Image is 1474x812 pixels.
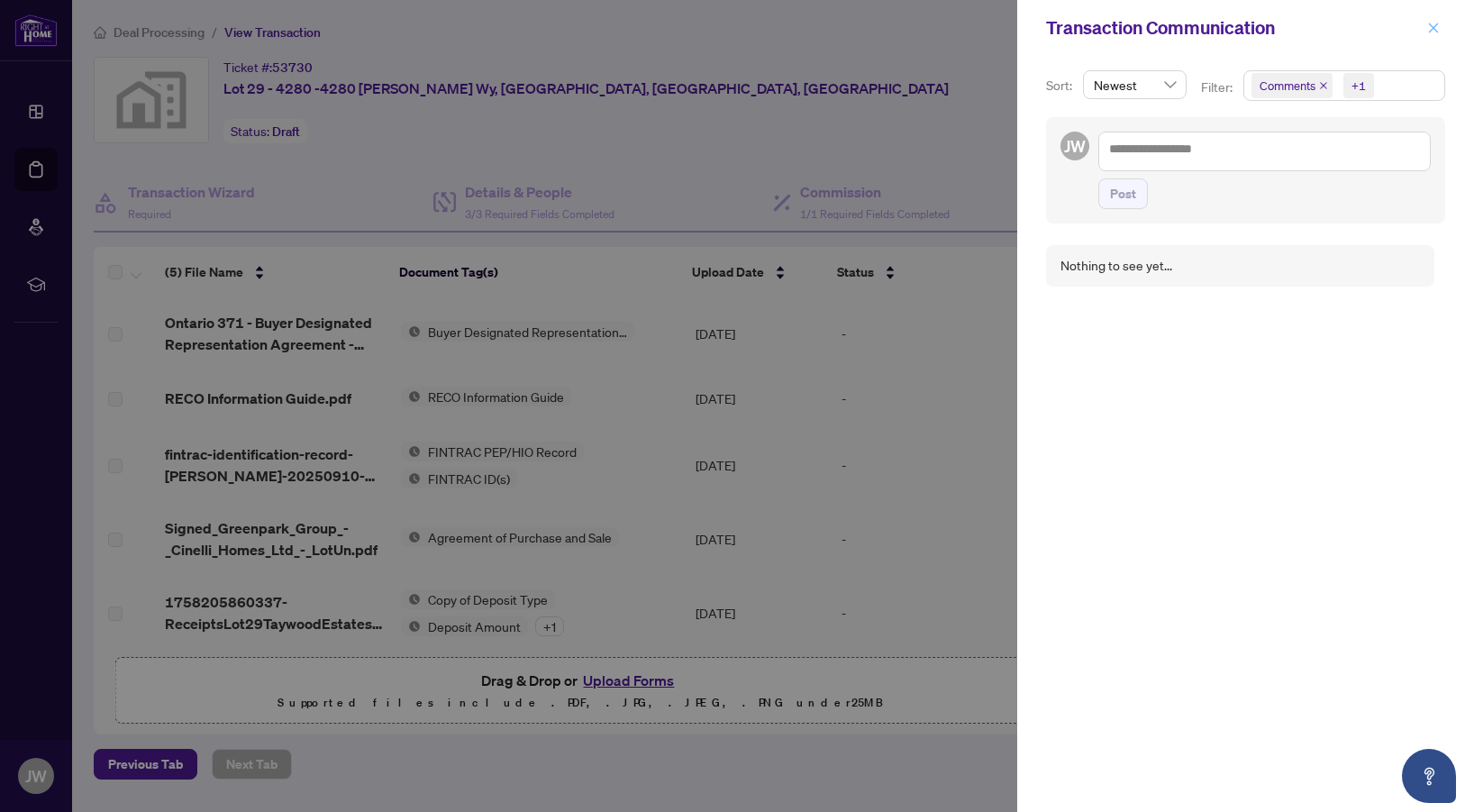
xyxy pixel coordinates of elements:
span: JW [1064,133,1086,159]
button: Post [1098,178,1148,209]
div: Transaction Communication [1046,14,1422,41]
div: +1 [1351,77,1366,95]
div: Nothing to see yet... [1060,256,1172,276]
span: Newest [1094,71,1176,98]
p: Filter: [1201,78,1235,97]
span: Comments [1251,73,1333,98]
button: Open asap [1402,749,1456,803]
span: Comments [1260,77,1315,95]
span: close [1427,22,1440,34]
p: Sort: [1046,76,1076,96]
span: close [1319,81,1328,90]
